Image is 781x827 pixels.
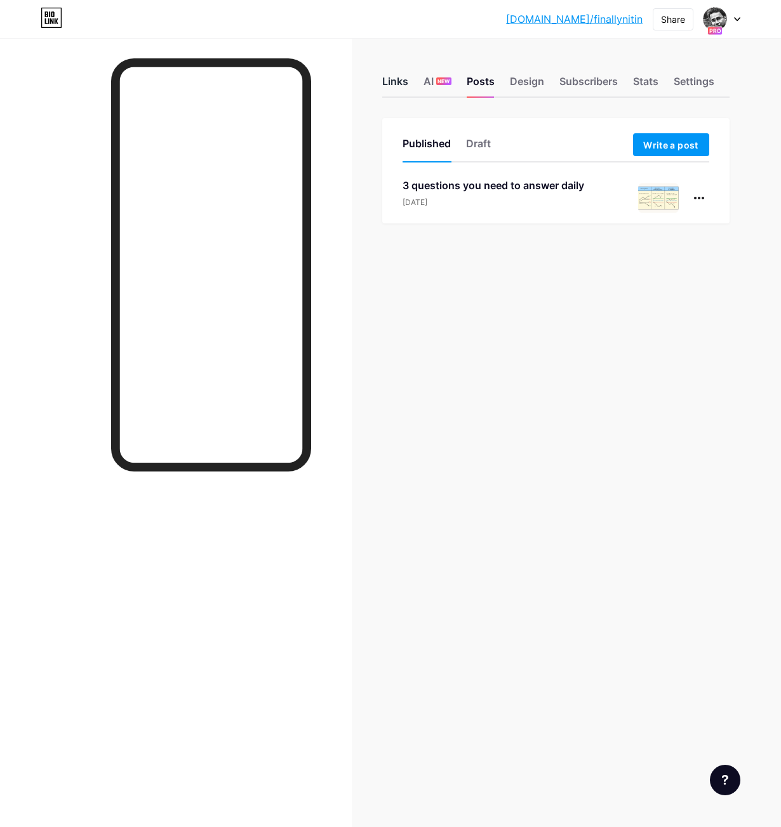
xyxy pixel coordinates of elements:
[638,183,679,213] img: 3 questions you need to answer daily
[424,74,451,96] div: AI
[382,74,408,96] div: Links
[633,74,658,96] div: Stats
[661,13,685,26] div: Share
[403,197,584,208] div: [DATE]
[437,77,450,85] span: NEW
[403,178,584,193] div: 3 questions you need to answer daily
[510,74,544,96] div: Design
[506,11,643,27] a: [DOMAIN_NAME]/finallynitin
[403,136,451,159] div: Published
[703,7,727,31] img: finallynitin
[559,74,618,96] div: Subscribers
[643,140,698,150] span: Write a post
[466,136,491,159] div: Draft
[633,133,709,156] button: Write a post
[674,74,714,96] div: Settings
[467,74,495,96] div: Posts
